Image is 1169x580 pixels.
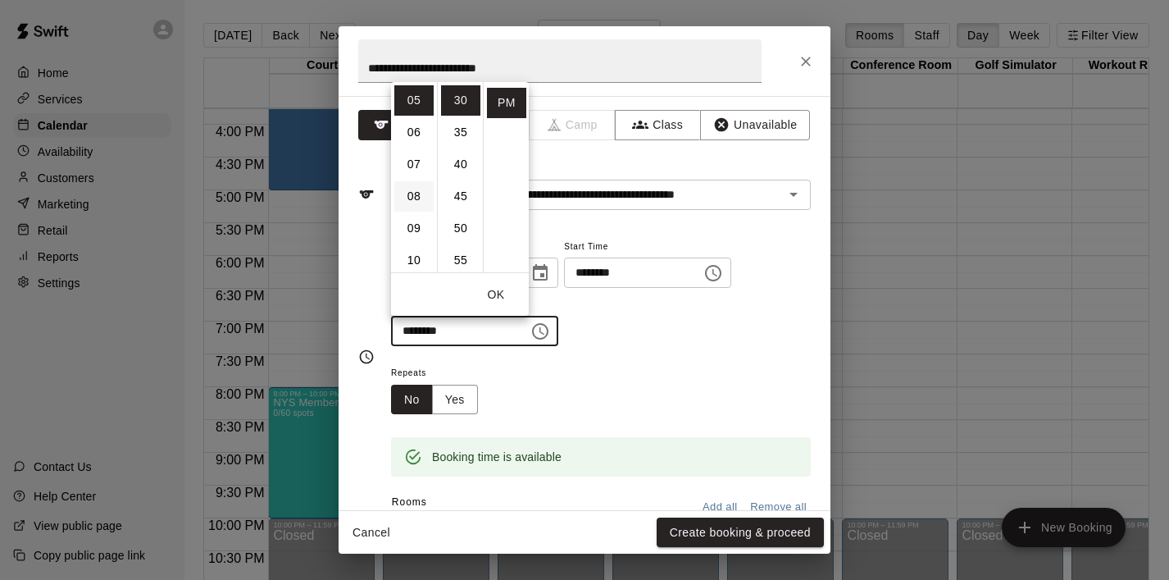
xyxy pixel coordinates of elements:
[487,88,526,118] li: PM
[564,236,731,258] span: Start Time
[441,149,480,180] li: 40 minutes
[441,181,480,212] li: 45 minutes
[441,213,480,244] li: 50 minutes
[392,496,427,508] span: Rooms
[700,110,810,140] button: Unavailable
[394,85,434,116] li: 5 hours
[746,495,811,520] button: Remove all
[345,518,398,548] button: Cancel
[697,257,730,290] button: Choose time, selected time is 5:00 PM
[483,82,529,272] ul: Select meridiem
[358,349,375,365] svg: Timing
[441,85,480,116] li: 30 minutes
[615,110,701,140] button: Class
[391,82,437,272] ul: Select hours
[394,245,434,276] li: 10 hours
[791,47,821,76] button: Close
[358,186,375,203] svg: Service
[391,385,433,415] button: No
[441,117,480,148] li: 35 minutes
[657,518,824,548] button: Create booking & proceed
[394,181,434,212] li: 8 hours
[524,315,557,348] button: Choose time, selected time is 5:30 PM
[358,110,444,140] button: Rental
[782,183,805,206] button: Open
[441,245,480,276] li: 55 minutes
[391,385,478,415] div: outlined button group
[391,363,491,385] span: Repeats
[470,280,522,310] button: OK
[437,82,483,272] ul: Select minutes
[394,117,434,148] li: 6 hours
[432,385,478,415] button: Yes
[394,213,434,244] li: 9 hours
[524,257,557,290] button: Choose date, selected date is Sep 27, 2025
[530,110,616,140] span: Camps can only be created in the Services page
[694,495,746,520] button: Add all
[394,149,434,180] li: 7 hours
[432,442,562,472] div: Booking time is available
